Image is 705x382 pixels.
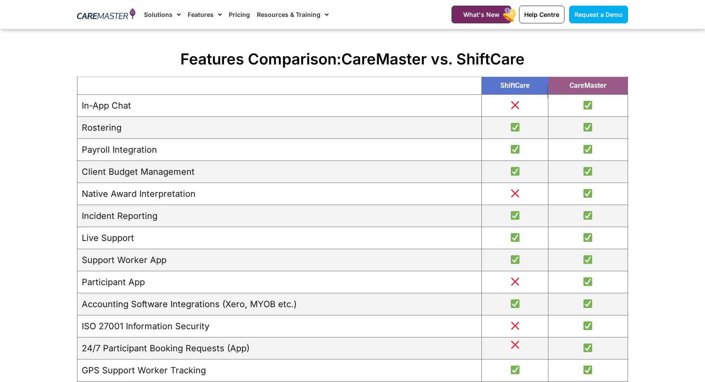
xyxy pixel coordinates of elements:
td: GPS Support Worker Tracking [77,360,482,382]
img: ✅ [511,299,519,308]
a: Help Centre [519,6,564,23]
a: What's New [452,6,511,23]
img: ✅ [583,167,592,176]
td: Client Budget Management [77,161,482,183]
td: Accounting Software Integrations (Xero, MYOB etc.) [77,293,482,315]
img: ❌ [511,101,519,109]
img: ✅ [583,343,592,352]
img: ✅ [511,123,519,132]
td: ISO 27001 Information Security [77,315,482,337]
img: ❌ [511,189,519,198]
img: ✅ [583,189,592,198]
img: ✅ [511,366,519,374]
img: ❌ [511,340,519,349]
td: Native Award Interpretation [77,183,482,205]
th: ShiftCare [482,77,548,95]
img: ✅ [511,145,519,154]
img: ✅ [583,145,592,154]
span: Help Centre [524,11,559,18]
img: ❌ [511,277,519,286]
img: ✅ [583,123,592,132]
h2: Features Comparison: [77,50,628,68]
img: ✅ [583,211,592,220]
td: Incident Reporting [77,205,482,227]
td: Support Worker App [77,249,482,271]
span: CareMaster vs. ShiftCare [341,50,525,68]
td: 24/7 Participant Booking Requests (App) [77,337,482,360]
img: ✅ [583,299,592,308]
img: ✅ [511,211,519,220]
img: ✅ [583,366,592,374]
td: In-App Chat [77,95,482,117]
th: CareMaster [548,77,628,95]
img: ✅ [511,233,519,242]
img: CareMaster Logo [77,8,135,21]
span: Request a Demo [574,11,623,18]
span: What's New [463,11,500,18]
td: Participant App [77,271,482,293]
img: ❌ [511,321,519,330]
a: Request a Demo [569,6,628,23]
td: Payroll Integration [77,139,482,161]
img: ✅ [583,101,592,109]
img: ✅ [511,255,519,264]
img: ✅ [583,233,592,242]
img: ✅ [583,321,592,330]
img: ✅ [583,255,592,264]
td: Rostering [77,117,482,139]
td: Live Support [77,227,482,249]
img: ✅ [583,277,592,286]
img: ✅ [511,167,519,176]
